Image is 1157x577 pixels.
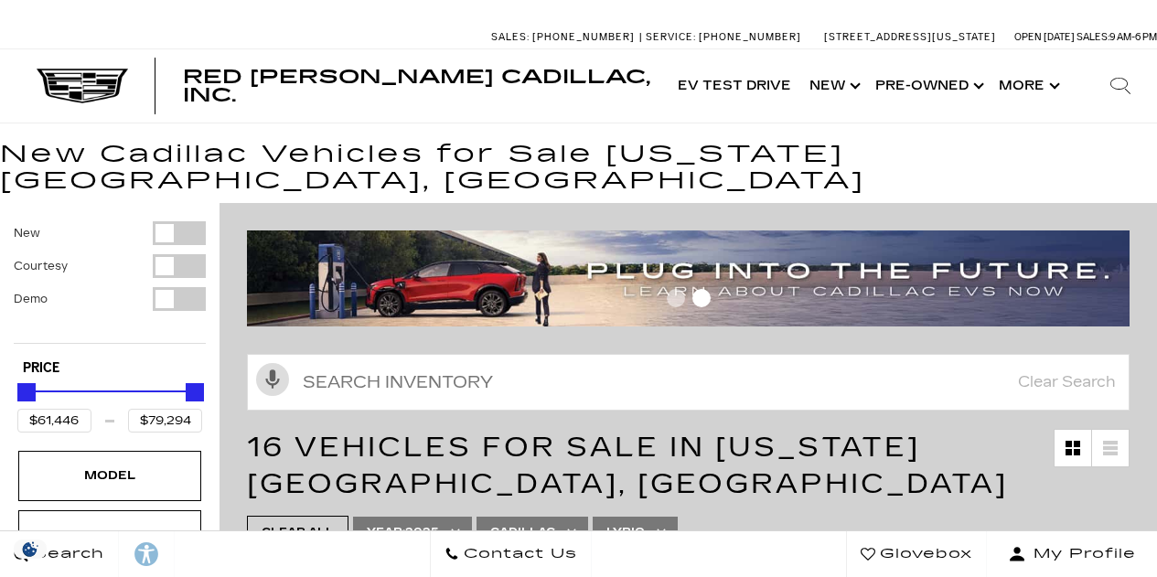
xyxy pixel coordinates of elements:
img: ev-blog-post-banners4 [247,230,1143,326]
span: Year : [367,526,405,539]
span: Glovebox [875,541,972,567]
a: Red [PERSON_NAME] Cadillac, Inc. [183,68,650,104]
span: Cadillac [490,521,555,544]
a: Sales: [PHONE_NUMBER] [491,32,639,42]
span: [PHONE_NUMBER] [699,31,801,43]
img: Opt-Out Icon [9,540,51,559]
svg: Click to toggle on voice search [256,363,289,396]
input: Maximum [128,409,202,433]
div: Model [64,465,155,486]
span: Contact Us [459,541,577,567]
span: Go to slide 2 [692,289,711,307]
span: Sales: [491,31,530,43]
div: ModelModel [18,451,201,500]
span: Service: [646,31,696,43]
a: New [800,49,866,123]
input: Search Inventory [247,354,1130,411]
span: Red [PERSON_NAME] Cadillac, Inc. [183,66,650,106]
span: Sales: [1077,31,1109,43]
section: Click to Open Cookie Consent Modal [9,540,51,559]
a: Contact Us [430,531,592,577]
a: Service: [PHONE_NUMBER] [639,32,806,42]
span: Open [DATE] [1014,31,1075,43]
label: Demo [14,290,48,308]
span: 9 AM-6 PM [1109,31,1157,43]
label: Courtesy [14,257,68,275]
div: YearYear [18,510,201,560]
a: EV Test Drive [669,49,800,123]
a: [STREET_ADDRESS][US_STATE] [824,31,996,43]
span: Search [28,541,104,567]
a: Glovebox [846,531,987,577]
div: Price [17,377,202,433]
div: Maximum Price [186,383,204,401]
button: Open user profile menu [987,531,1157,577]
span: LYRIQ [606,521,645,544]
label: New [14,224,40,242]
div: Minimum Price [17,383,36,401]
input: Minimum [17,409,91,433]
span: My Profile [1026,541,1136,567]
span: Go to slide 1 [667,289,685,307]
button: More [990,49,1066,123]
span: 2025 [367,521,439,544]
span: [PHONE_NUMBER] [532,31,635,43]
span: Clear All [262,521,334,544]
span: 16 Vehicles for Sale in [US_STATE][GEOGRAPHIC_DATA], [GEOGRAPHIC_DATA] [247,431,1008,500]
h5: Price [23,360,197,377]
img: Cadillac Dark Logo with Cadillac White Text [37,69,128,103]
a: Pre-Owned [866,49,990,123]
div: Year [64,525,155,545]
div: Filter by Vehicle Type [14,221,206,343]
